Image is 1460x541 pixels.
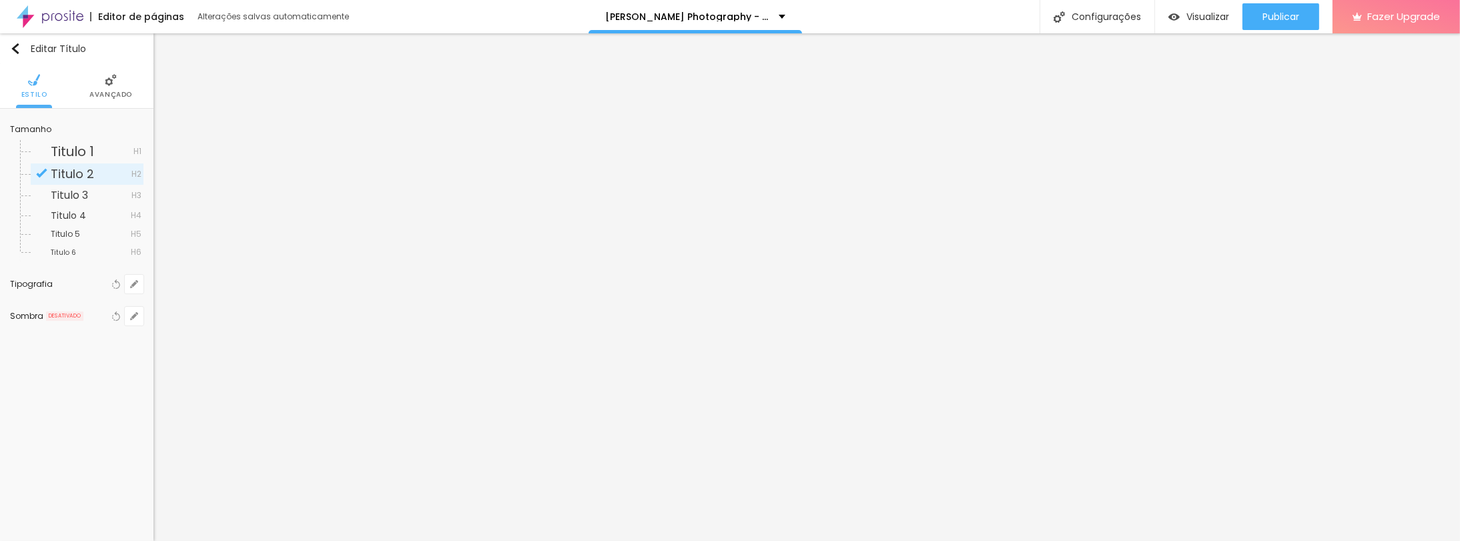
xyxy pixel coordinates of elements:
span: H1 [133,147,141,155]
img: Icone [1054,11,1065,23]
span: H5 [131,230,141,238]
div: Editor de páginas [90,12,184,21]
span: Titulo 2 [51,165,94,182]
span: Titulo 5 [51,228,80,239]
span: H6 [131,248,141,256]
div: Tamanho [10,125,143,133]
span: Estilo [21,91,47,98]
img: view-1.svg [1168,11,1180,23]
span: Titulo 6 [51,247,76,257]
span: DESATIVADO [46,312,83,321]
span: Titulo 3 [51,187,88,203]
iframe: Editor [153,33,1460,541]
span: Fazer Upgrade [1367,11,1440,22]
span: H4 [131,211,141,219]
span: H2 [131,170,141,178]
span: H3 [131,191,141,199]
button: Publicar [1242,3,1319,30]
span: Visualizar [1186,11,1229,22]
img: Icone [36,167,47,179]
div: Sombra [10,312,43,320]
button: Visualizar [1155,3,1242,30]
img: Icone [28,74,40,86]
span: Titulo 1 [51,142,94,161]
img: Icone [10,43,21,54]
img: Icone [105,74,117,86]
span: Titulo 4 [51,209,86,222]
div: Tipografia [10,280,109,288]
div: Editar Título [10,43,86,54]
span: Avançado [89,91,132,98]
p: [PERSON_NAME] Photography - [GEOGRAPHIC_DATA][DATE] [605,12,769,21]
span: Publicar [1262,11,1299,22]
div: Alterações salvas automaticamente [198,13,351,21]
